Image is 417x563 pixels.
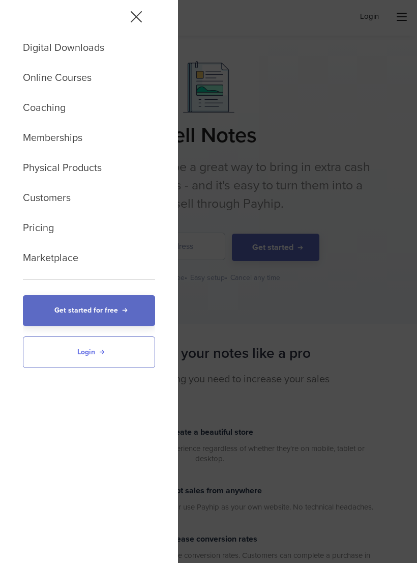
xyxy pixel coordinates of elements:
a: Get started for free [23,295,155,326]
a: Coaching [23,99,155,117]
a: Marketplace [23,249,155,267]
a: Physical Products [23,159,155,177]
a: Customers [23,189,155,207]
a: Memberships [23,129,155,147]
a: Digital Downloads [23,39,155,57]
a: Pricing [23,219,155,237]
a: Login [23,336,155,368]
a: Online Courses [23,69,155,87]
